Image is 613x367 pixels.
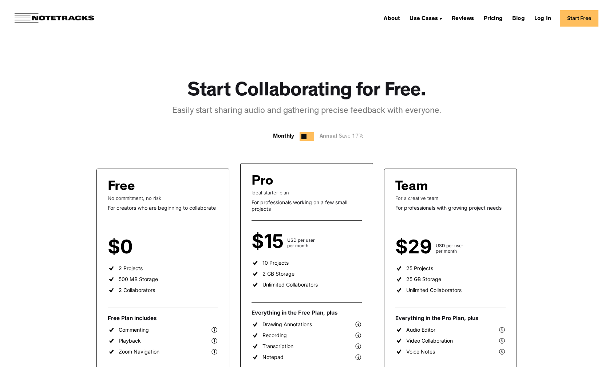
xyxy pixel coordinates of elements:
div: $29 [395,241,436,254]
a: Reviews [449,12,477,24]
div: Team [395,180,428,195]
div: $0 [108,241,137,254]
div: Unlimited Collaborators [406,287,462,293]
div: 25 GB Storage [406,276,441,283]
div: Use Cases [410,16,438,22]
div: Everything in the Free Plan, plus [252,309,362,316]
a: About [381,12,403,24]
div: 2 Projects [119,265,143,272]
div: Transcription [262,343,293,350]
div: 2 GB Storage [262,271,294,277]
a: Blog [509,12,528,24]
h1: Start Collaborating for Free. [187,80,426,104]
div: For creators who are beginning to collaborate [108,205,218,211]
div: Drawing Annotations [262,321,312,328]
div: Free Plan includes [108,315,218,322]
div: Pro [252,174,273,190]
div: Recording [262,332,287,339]
div: Voice Notes [406,348,435,355]
div: Everything in the Pro Plan, plus [395,315,506,322]
div: 10 Projects [262,260,289,266]
div: Annual [320,132,367,141]
div: Video Collaboration [406,338,453,344]
span: Save 17% [337,134,364,139]
a: Log In [531,12,554,24]
div: Zoom Navigation [119,348,159,355]
div: Unlimited Collaborators [262,281,318,288]
div: Use Cases [407,12,445,24]
div: per user per month [137,243,158,254]
div: 2 Collaborators [119,287,155,293]
div: For professionals with growing project needs [395,205,506,211]
a: Pricing [481,12,506,24]
div: USD per user per month [287,237,315,248]
div: 500 MB Storage [119,276,158,283]
div: Audio Editor [406,327,435,333]
div: Monthly [273,132,294,141]
div: Free [108,180,135,195]
div: Notepad [262,354,284,360]
div: For a creative team [395,195,506,201]
div: No commitment, no risk [108,195,218,201]
div: Easily start sharing audio and gathering precise feedback with everyone. [172,105,441,118]
div: Ideal starter plan [252,190,362,196]
div: $15 [252,235,287,248]
div: USD per user per month [436,243,463,254]
div: Playback [119,338,141,344]
div: 25 Projects [406,265,433,272]
a: Start Free [560,10,598,27]
div: Commenting [119,327,149,333]
div: For professionals working on a few small projects [252,199,362,212]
